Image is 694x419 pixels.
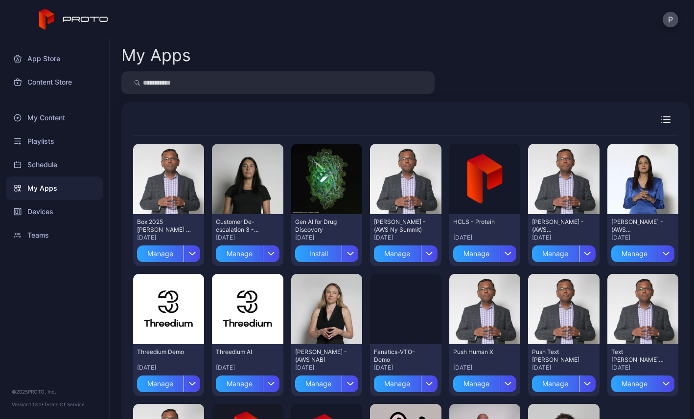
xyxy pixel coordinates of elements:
div: Box 2025 Swami -AWS [137,218,191,234]
div: Customer De-escalation 3 - (Amazon Last Mile) [216,218,270,234]
div: [DATE] [611,234,674,242]
div: [DATE] [374,364,437,372]
div: [DATE] [137,234,200,242]
div: Fanatics-VTO-Demo [374,348,428,364]
div: Gen AI for Drug Discovery [295,218,349,234]
div: My Apps [121,47,191,64]
a: My Apps [6,176,103,200]
button: P [663,12,678,27]
div: [DATE] [611,364,674,372]
a: Playlists [6,130,103,153]
button: Manage [532,242,595,262]
a: App Store [6,47,103,70]
div: HCLS - Protein [453,218,507,226]
div: Manage [374,245,420,262]
div: [DATE] [453,364,516,372]
div: Swami - (AWS Ny Summit) [374,218,428,234]
div: [DATE] [295,234,358,242]
a: Terms Of Service [44,401,85,407]
div: Manage [532,375,578,392]
button: Manage [137,372,200,392]
div: [DATE] [216,234,279,242]
button: Install [295,242,358,262]
div: Manage [453,375,500,392]
div: [DATE] [374,234,437,242]
div: Threedium AI [216,348,270,356]
button: Manage [374,242,437,262]
div: Swami Huddle - (AWS Brent) [532,218,586,234]
div: [DATE] [216,364,279,372]
div: Ruth Bascom - (AWS NAB) [295,348,349,364]
div: Push Text Hologram Swami [532,348,586,364]
a: Devices [6,200,103,223]
button: Manage [295,372,358,392]
a: Teams [6,223,103,247]
div: Manage [295,375,342,392]
div: Manage [216,245,262,262]
div: Manage [611,375,658,392]
div: Text Hologram Swami [611,348,665,364]
div: Manage [532,245,578,262]
a: Schedule [6,153,103,176]
a: My Content [6,106,103,130]
div: [DATE] [532,364,595,372]
button: Manage [216,372,279,392]
a: Content Store [6,70,103,94]
span: Version 1.13.1 • [12,401,44,407]
div: Manage [453,245,500,262]
div: Manage [137,245,184,262]
div: © 2025 PROTO, Inc. [12,388,97,396]
button: Manage [532,372,595,392]
div: Manage [137,375,184,392]
div: Push Human X [453,348,507,356]
div: [DATE] [137,364,200,372]
button: Manage [611,242,674,262]
div: Nandini Huddle - (AWS Brent) [611,218,665,234]
div: [DATE] [453,234,516,242]
div: Install [295,245,342,262]
div: Manage [611,245,658,262]
div: [DATE] [532,234,595,242]
button: Manage [453,242,516,262]
button: Manage [611,372,674,392]
div: Manage [374,375,420,392]
div: Manage [216,375,262,392]
button: Manage [374,372,437,392]
div: [DATE] [295,364,358,372]
div: Threedium Demo [137,348,191,356]
button: Manage [137,242,200,262]
button: Manage [453,372,516,392]
button: Manage [216,242,279,262]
